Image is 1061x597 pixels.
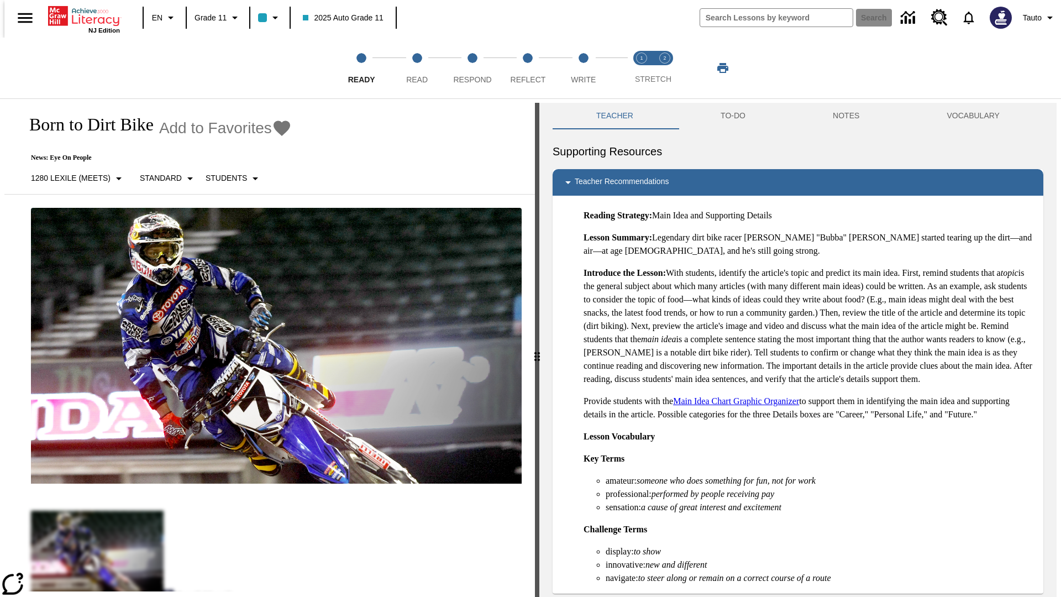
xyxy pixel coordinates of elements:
span: Reflect [511,75,546,84]
p: Standard [140,172,182,184]
em: to show [634,547,661,556]
strong: Key Terms [584,454,624,463]
text: 2 [663,55,666,61]
em: to steer along or remain on a correct course of a route [638,573,831,583]
button: Scaffolds, Standard [135,169,201,188]
button: VOCABULARY [903,103,1043,129]
button: Respond step 3 of 5 [440,38,505,98]
strong: Reading Strategy: [584,211,652,220]
div: reading [4,103,535,591]
p: Provide students with the to support them in identifying the main idea and supporting details in ... [584,395,1034,421]
li: navigate: [606,572,1034,585]
p: Main Idea and Supporting Details [584,209,1034,222]
span: Add to Favorites [159,119,272,137]
a: Main Idea Chart Graphic Organizer [673,396,799,406]
img: Motocross racer James Stewart flies through the air on his dirt bike. [31,208,522,484]
em: someone who does something for fun, not for work [637,476,816,485]
em: performed by people receiving pay [652,489,774,499]
button: Grade: Grade 11, Select a grade [190,8,246,28]
button: Stretch Read step 1 of 2 [626,38,658,98]
div: Instructional Panel Tabs [553,103,1043,129]
li: display: [606,545,1034,558]
span: Respond [453,75,491,84]
strong: Introduce the Lesson: [584,268,666,277]
strong: Lesson Vocabulary [584,432,655,441]
button: Profile/Settings [1018,8,1061,28]
button: Select Lexile, 1280 Lexile (Meets) [27,169,130,188]
p: Teacher Recommendations [575,176,669,189]
em: topic [1001,268,1018,277]
button: Teacher [553,103,677,129]
div: Press Enter or Spacebar and then press right and left arrow keys to move the slider [535,103,539,597]
li: innovative: [606,558,1034,572]
em: main idea [641,334,676,344]
strong: Challenge Terms [584,525,647,534]
span: STRETCH [635,75,671,83]
button: Language: EN, Select a language [147,8,182,28]
span: EN [152,12,162,24]
p: Legendary dirt bike racer [PERSON_NAME] "Bubba" [PERSON_NAME] started tearing up the dirt—and air... [584,231,1034,258]
button: Ready step 1 of 5 [329,38,393,98]
button: NOTES [789,103,903,129]
img: Avatar [990,7,1012,29]
button: Stretch Respond step 2 of 2 [649,38,681,98]
button: Add to Favorites - Born to Dirt Bike [159,118,292,138]
text: 1 [640,55,643,61]
em: a cause of great interest and excitement [641,502,781,512]
a: Data Center [894,3,925,33]
h6: Supporting Resources [553,143,1043,160]
span: Tauto [1023,12,1042,24]
em: new and different [645,560,707,569]
p: With students, identify the article's topic and predict its main idea. First, remind students tha... [584,266,1034,386]
button: TO-DO [677,103,789,129]
h1: Born to Dirt Bike [18,114,154,135]
span: Ready [348,75,375,84]
p: Students [206,172,247,184]
button: Class color is light blue. Change class color [254,8,286,28]
p: 1280 Lexile (Meets) [31,172,111,184]
button: Open side menu [9,2,41,34]
li: amateur: [606,474,1034,488]
a: Resource Center, Will open in new tab [925,3,954,33]
button: Select Student [201,169,266,188]
span: Grade 11 [195,12,227,24]
span: NJ Edition [88,27,120,34]
div: Home [48,4,120,34]
span: 2025 Auto Grade 11 [303,12,383,24]
span: Write [571,75,596,84]
div: activity [539,103,1057,597]
span: Read [406,75,428,84]
strong: Lesson Summary: [584,233,652,242]
input: search field [700,9,853,27]
li: sensation: [606,501,1034,514]
button: Write step 5 of 5 [551,38,616,98]
button: Print [705,58,740,78]
li: professional: [606,488,1034,501]
button: Reflect step 4 of 5 [496,38,560,98]
p: News: Eye On People [18,154,292,162]
button: Select a new avatar [983,3,1018,32]
button: Read step 2 of 5 [385,38,449,98]
div: Teacher Recommendations [553,169,1043,196]
a: Notifications [954,3,983,32]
